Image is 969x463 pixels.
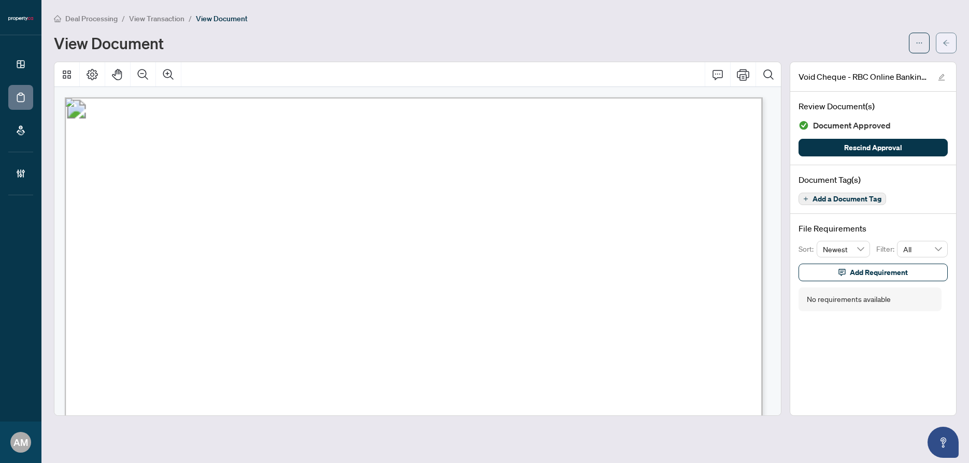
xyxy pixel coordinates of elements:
[850,264,908,281] span: Add Requirement
[8,16,33,22] img: logo
[196,14,248,23] span: View Document
[803,196,808,201] span: plus
[122,12,125,24] li: /
[799,193,886,205] button: Add a Document Tag
[823,241,864,257] span: Newest
[903,241,942,257] span: All
[876,243,897,255] p: Filter:
[938,74,945,81] span: edit
[807,294,891,305] div: No requirements available
[799,70,928,83] span: Void Cheque - RBC Online Banking 4.pdf
[799,222,948,235] h4: File Requirements
[928,427,959,458] button: Open asap
[129,14,184,23] span: View Transaction
[799,173,948,186] h4: Document Tag(s)
[54,15,61,22] span: home
[799,120,809,131] img: Document Status
[813,119,891,133] span: Document Approved
[189,12,192,24] li: /
[799,100,948,112] h4: Review Document(s)
[799,243,817,255] p: Sort:
[813,195,881,202] span: Add a Document Tag
[943,39,950,47] span: arrow-left
[799,264,948,281] button: Add Requirement
[916,39,923,47] span: ellipsis
[13,435,28,450] span: AM
[799,139,948,156] button: Rescind Approval
[844,139,902,156] span: Rescind Approval
[65,14,118,23] span: Deal Processing
[54,35,164,51] h1: View Document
